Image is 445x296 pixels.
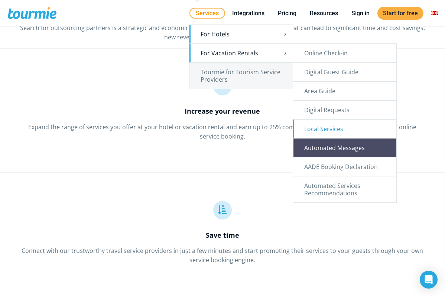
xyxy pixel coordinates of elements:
[420,271,438,289] div: Open Intercom Messenger
[426,9,444,18] a: Switch to
[293,139,396,157] a: Automated Messages
[227,9,270,18] a: Integrations
[293,157,396,176] a: AADE Booking Declaration
[293,101,396,119] a: Digital Requests
[293,63,396,81] a: Digital Guest Guide
[205,202,240,219] span: 
[272,9,302,18] a: Pricing
[304,9,344,18] a: Resources
[293,44,396,62] a: Online Check-in
[293,176,396,202] a: Automated Services Recommendations
[293,82,396,100] a: Area Guide
[19,246,426,265] p: Connect with our trustworthy travel service providers in just a few minutes and start promoting t...
[189,8,225,19] a: Services
[189,25,293,43] a: For Hotels
[206,231,239,240] strong: Save time
[377,7,423,20] a: Start for free
[19,123,426,141] p: Expand the range of services you offer at your hotel or vacation rental and earn up to 25% commis...
[189,63,293,89] a: Tourmie for Tourism Service Providers
[189,44,293,62] a: For Vacation Rentals
[346,9,375,18] a: Sign in
[185,107,260,116] strong: Increase your revenue
[19,23,426,42] p: Search for outsourcing partners is a strategic and economic practice for hospitality businesses t...
[293,120,396,138] a: Local Services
